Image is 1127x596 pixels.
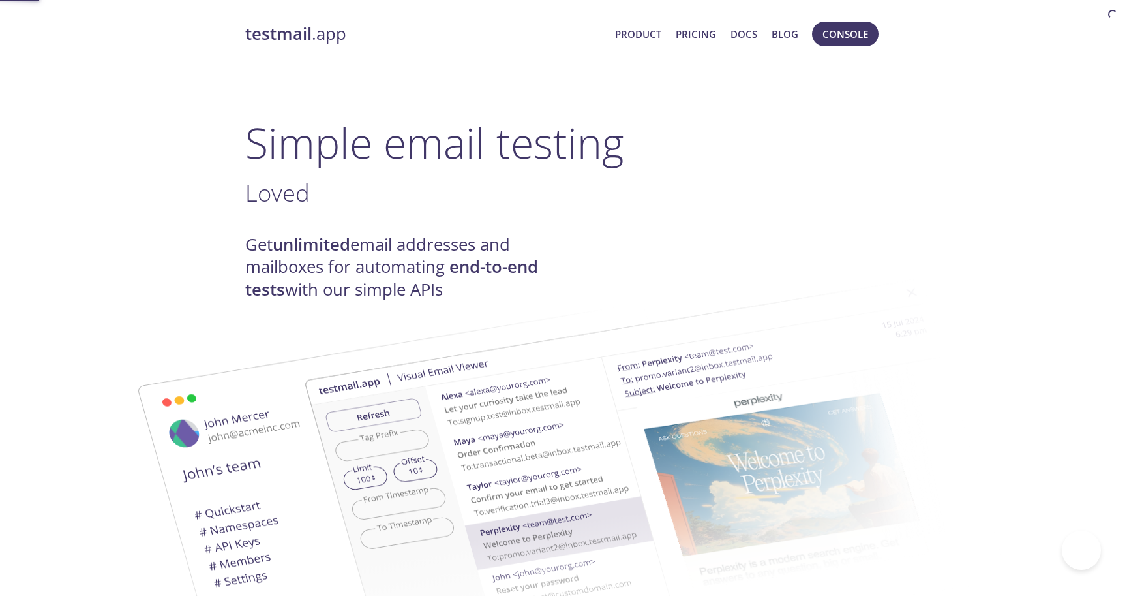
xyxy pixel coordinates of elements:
iframe: Help Scout Beacon - Open [1062,531,1101,570]
h4: Get email addresses and mailboxes for automating with our simple APIs [245,234,563,301]
a: Docs [730,25,757,42]
a: testmail.app [245,23,605,45]
span: Loved [245,176,310,209]
h1: Simple email testing [245,118,882,168]
strong: testmail [245,22,312,45]
strong: unlimited [273,233,350,256]
strong: end-to-end tests [245,255,538,300]
a: Product [615,25,661,42]
a: Pricing [676,25,716,42]
button: Console [812,22,879,46]
span: Console [822,25,868,42]
a: Blog [772,25,798,42]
